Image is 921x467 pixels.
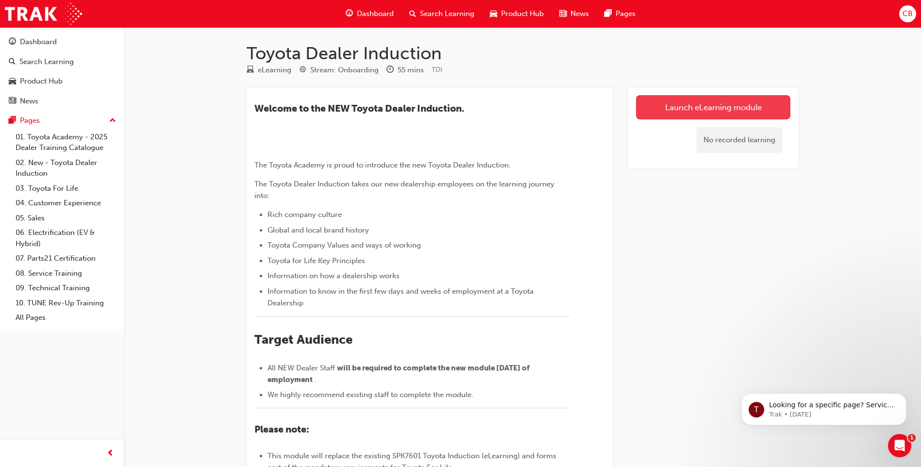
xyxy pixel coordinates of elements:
a: All Pages [12,310,120,325]
span: news-icon [9,97,16,106]
div: Stream [299,64,379,76]
div: 55 mins [398,65,424,76]
iframe: Intercom notifications message [727,373,921,441]
div: Type [247,64,291,76]
span: up-icon [109,115,116,127]
button: Pages [4,112,120,130]
a: Launch eLearning module [636,95,790,119]
span: Search Learning [420,8,474,19]
span: search-icon [409,8,416,20]
a: Search Learning [4,53,120,71]
span: car-icon [9,77,16,86]
span: guage-icon [346,8,353,20]
a: 08. Service Training [12,266,120,281]
img: Trak [5,3,82,25]
a: 04. Customer Experience [12,196,120,211]
iframe: Intercom live chat [888,434,911,457]
div: eLearning [258,65,291,76]
span: Information on how a dealership works [268,271,400,280]
a: 05. Sales [12,211,120,226]
a: guage-iconDashboard [338,4,402,24]
a: 02. New - Toyota Dealer Induction [12,155,120,181]
a: 09. Technical Training [12,281,120,296]
a: 01. Toyota Academy - 2025 Dealer Training Catalogue [12,130,120,155]
a: 06. Electrification (EV & Hybrid) [12,225,120,251]
a: search-iconSearch Learning [402,4,482,24]
a: 03. Toyota For Life [12,181,120,196]
button: DashboardSearch LearningProduct HubNews [4,31,120,112]
span: Target Audience [254,332,352,347]
span: learningResourceType_ELEARNING-icon [247,66,254,75]
div: Dashboard [20,36,57,48]
span: Toyota Company Values and ways of working [268,241,421,250]
span: Product Hub [501,8,544,19]
a: pages-iconPages [597,4,643,24]
div: Stream: Onboarding [310,65,379,76]
div: Search Learning [19,56,74,67]
h1: Toyota Dealer Induction [247,43,798,64]
span: Rich company culture [268,210,342,219]
span: News [570,8,589,19]
a: news-iconNews [552,4,597,24]
span: car-icon [490,8,497,20]
span: The Toyota Academy is proud to introduce the new Toyota Dealer Induction. [254,161,511,169]
a: Dashboard [4,33,120,51]
span: news-icon [559,8,567,20]
span: Global and local brand history [268,226,369,234]
span: We highly recommend existing staff to complete the module. [268,390,473,399]
div: Duration [386,64,424,76]
span: All NEW Dealer Staff [268,364,335,372]
span: clock-icon [386,66,394,75]
span: Information to know in the first few days and weeks of employment at a Toyota Dealership [268,287,536,307]
span: Learning resource code [432,66,442,74]
a: News [4,92,120,110]
span: The Toyota Dealer Induction takes our new dealership employees on the learning journey into: [254,180,556,200]
span: . [315,375,317,384]
span: ​Welcome to the NEW Toyota Dealer Induction. [254,103,464,114]
span: prev-icon [107,448,114,460]
a: Product Hub [4,72,120,90]
div: News [20,96,38,107]
span: Please note: [254,424,309,435]
a: 07. Parts21 Certification [12,251,120,266]
div: Product Hub [20,76,63,87]
div: Pages [20,115,40,126]
span: pages-icon [604,8,612,20]
span: 1 [908,434,916,442]
span: Toyota for Life Key Principles [268,256,365,265]
div: No recorded learning [696,127,783,153]
button: CB [899,5,916,22]
span: will be required to complete the new module [DATE] of employment [268,364,531,384]
a: car-iconProduct Hub [482,4,552,24]
span: pages-icon [9,117,16,125]
span: Dashboard [357,8,394,19]
a: 10. TUNE Rev-Up Training [12,296,120,311]
span: search-icon [9,58,16,67]
span: Pages [616,8,636,19]
span: CB [903,8,913,19]
span: guage-icon [9,38,16,47]
span: target-icon [299,66,306,75]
